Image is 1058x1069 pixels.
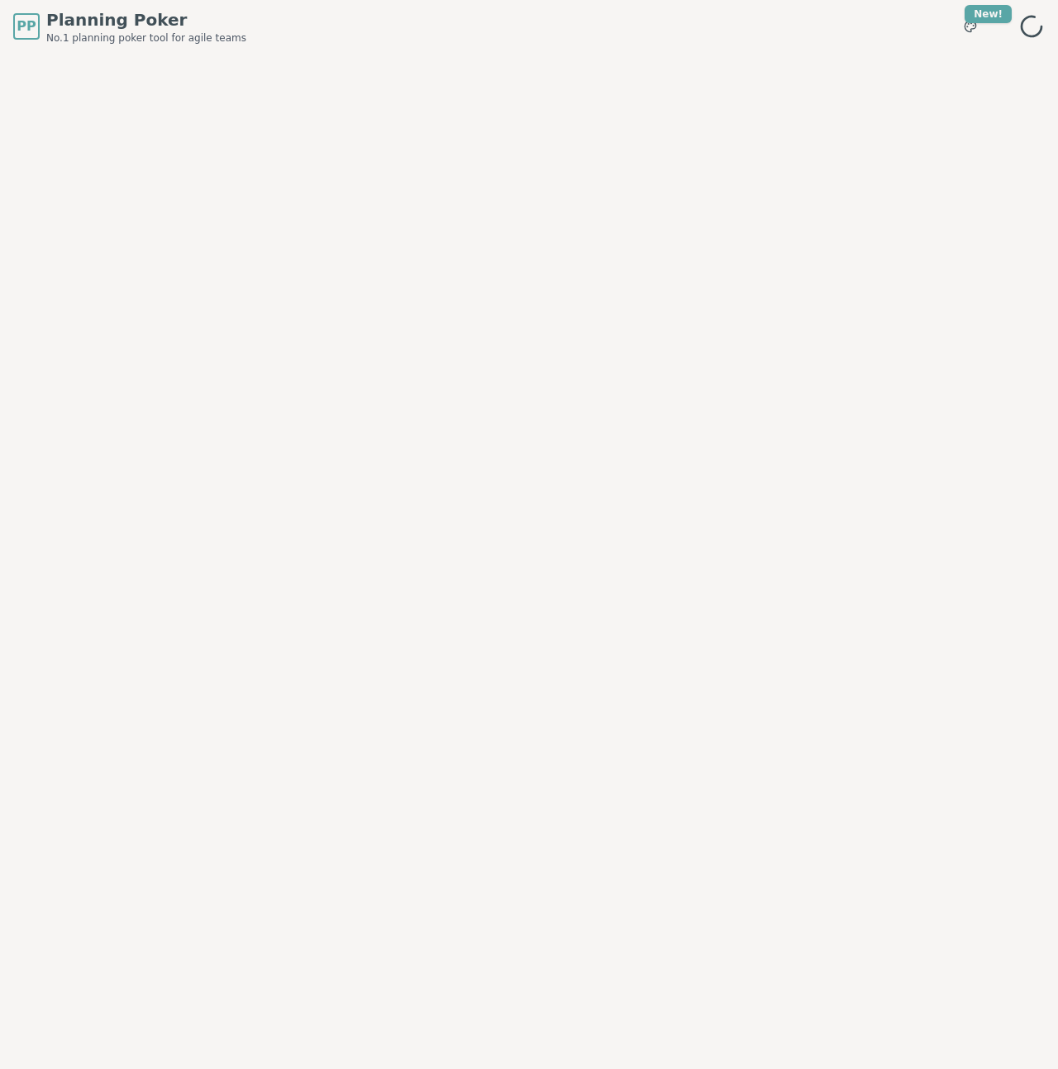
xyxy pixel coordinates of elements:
span: No.1 planning poker tool for agile teams [46,31,246,45]
div: New! [965,5,1012,23]
a: PPPlanning PokerNo.1 planning poker tool for agile teams [13,8,246,45]
span: PP [17,17,36,36]
span: Planning Poker [46,8,246,31]
button: New! [956,12,985,41]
